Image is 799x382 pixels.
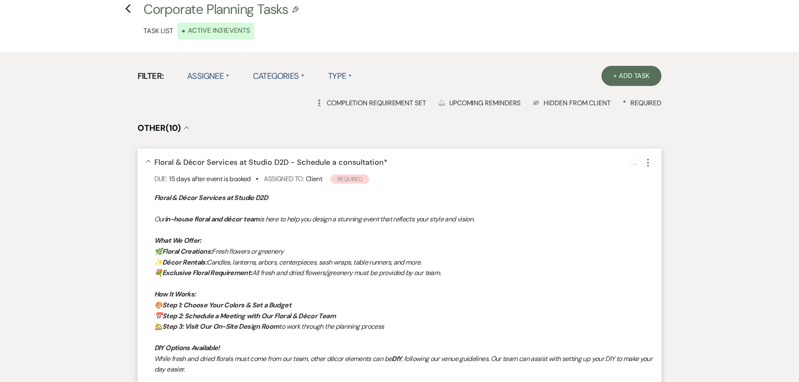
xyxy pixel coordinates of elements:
h4: Task List [143,26,174,36]
div: Hidden from Client [533,99,611,107]
strong: Floral Creations: [162,247,212,256]
label: Categories [253,68,305,83]
p: ✨ Candles, lanterns, arbors, centerpieces, sash wraps, table runners, and more. [154,257,653,268]
p: 🌿 Fresh flowers or greenery [154,246,653,257]
label: Assignee [187,68,229,83]
span: 15 days after event is booked [169,174,250,183]
p: 💐 All fresh and dried flowers/greenery must be provided by our team. [154,268,653,278]
strong: Exclusive Floral Requirement: [162,268,252,277]
div: Completion Requirement Set [316,99,426,107]
strong: Décor Rentals: [162,258,207,267]
strong: in-house floral and décor team [165,215,260,223]
p: 🎨 [154,300,653,311]
strong: What We Offer: [154,236,201,245]
span: Filter: [138,70,164,82]
span: ▲ [301,73,305,79]
span: Client [306,174,322,183]
span: Floral & Décor Services at Studio D2D - Schedule a consultation * [154,157,388,167]
div: Required [623,99,661,107]
p: While fresh and dried florals must come from our team, other décor elements can be , following ou... [154,353,653,375]
a: + Add Task [601,66,661,86]
span: ▲ [349,73,352,79]
button: Floral & Décor Services at Studio D2D - Schedule a consultation* [154,159,388,166]
p: 🏡 to work through the planning process [154,321,653,332]
p: 📅 [154,311,653,322]
strong: DIY Options Available! [154,343,220,352]
label: Type [328,68,352,83]
b: • [256,174,258,183]
span: Due: [154,174,167,183]
strong: Step 1: Choose Your Colors & Set a Budget [162,301,291,309]
b: • [182,25,185,37]
span: Required [331,174,369,184]
p: Our is here to help you design a stunning event that reflects your style and vision. [154,214,653,225]
span: ▲ [226,73,229,79]
span: Assigned To: [264,174,304,183]
strong: DIY [392,354,401,363]
div: Active in 31 Events [177,23,254,39]
div: Upcoming Reminders [438,99,521,107]
span: Other (10) [138,122,181,133]
strong: How It Works: [154,290,196,299]
strong: Step 2: Schedule a Meeting with Our Floral & Décor Team [162,312,336,320]
strong: Step 3: Visit Our On-Site Design Room [162,322,279,331]
button: Other(10) [138,124,189,132]
strong: Floral & Décor Services at Studio D2D [154,193,268,202]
